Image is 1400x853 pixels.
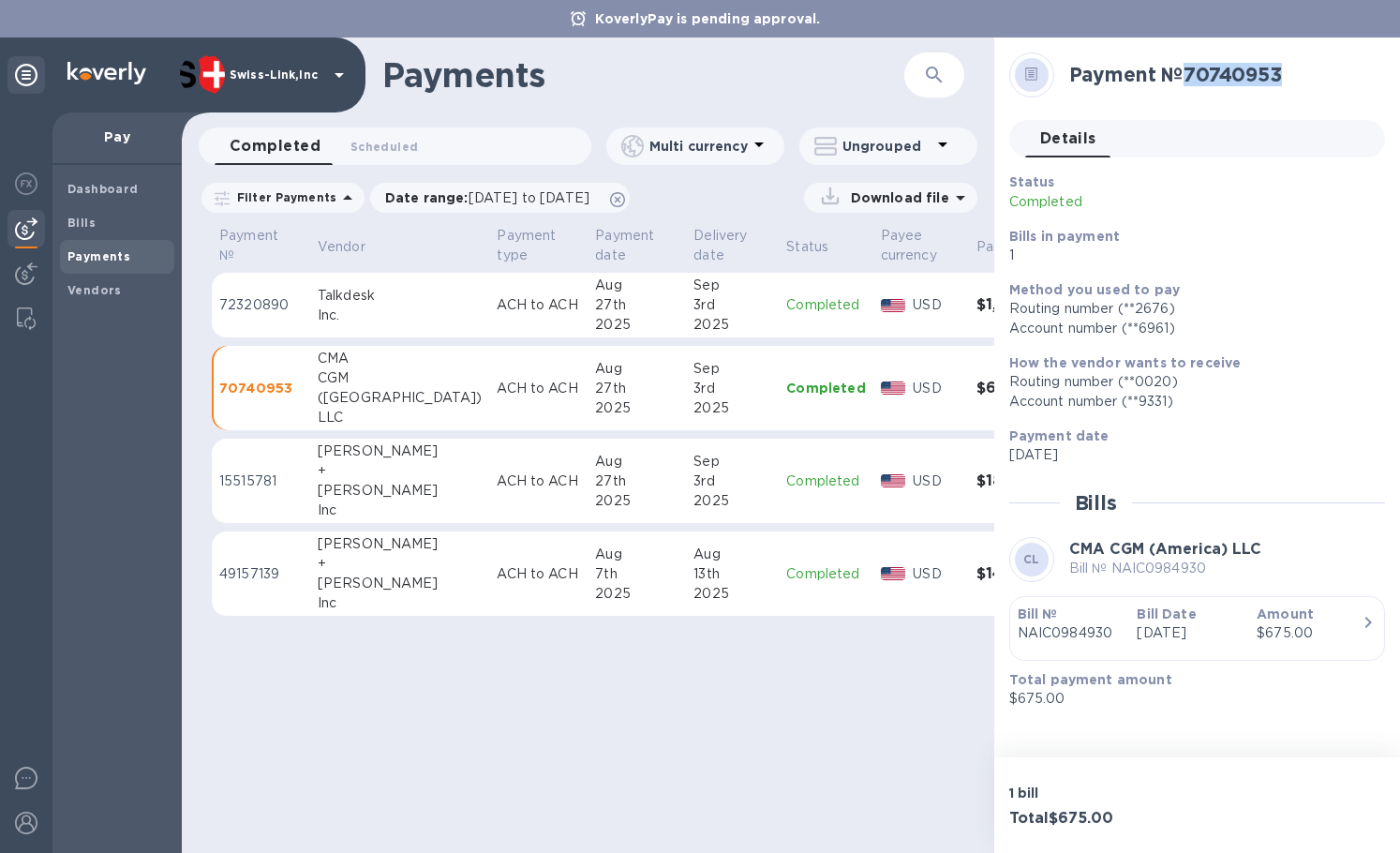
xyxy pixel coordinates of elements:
[881,474,906,487] img: USD
[693,226,747,265] p: Delivery date
[318,554,483,574] div: +
[497,471,580,491] p: ACH to ACH
[1040,126,1096,152] span: Details
[219,471,303,491] p: 15515781
[1009,355,1242,370] b: How the vendor wants to receive
[1009,192,1250,212] p: Completed
[382,55,848,95] h1: Payments
[1069,559,1261,578] p: Bill № NAIC0984930
[693,584,771,604] div: 2025
[976,237,1005,257] p: Paid
[15,172,37,195] img: Foreign exchange
[913,471,961,491] p: USD
[318,388,483,408] div: ([GEOGRAPHIC_DATA])
[1009,672,1172,687] b: Total payment amount
[595,226,678,265] span: Payment date
[497,226,556,265] p: Payment type
[881,226,937,265] p: Payee currency
[318,306,483,325] div: Inc.
[1009,319,1370,338] div: Account number (**6961)
[67,62,146,84] img: Logo
[230,133,320,159] span: Completed
[497,226,580,265] span: Payment type
[693,359,771,379] div: Sep
[318,593,483,613] div: Inc
[318,501,483,520] div: Inc
[318,534,483,554] div: [PERSON_NAME]
[1009,596,1385,661] button: Bill №NAIC0984930Bill Date[DATE]Amount$675.00
[786,237,828,257] p: Status
[1009,229,1120,244] b: Bills in payment
[1075,491,1117,515] h2: Bills
[976,565,1060,583] h3: $14,695.56
[219,226,303,265] span: Payment №
[693,295,771,315] div: 3rd
[976,380,1060,397] h3: $675.00
[786,471,865,491] p: Completed
[67,249,130,263] b: Payments
[881,567,906,580] img: USD
[1009,372,1370,392] div: Routing number (**0020)
[595,226,654,265] p: Payment date
[976,237,1030,257] span: Paid
[786,564,865,584] p: Completed
[1137,606,1196,621] b: Bill Date
[595,276,678,295] div: Aug
[497,564,580,584] p: ACH to ACH
[1009,392,1370,412] div: Account number (**9331)
[881,226,961,265] span: Payee currency
[1009,282,1180,297] b: Method you used to pay
[1137,623,1242,643] p: [DATE]
[595,379,678,398] div: 27th
[469,190,589,205] span: [DATE] to [DATE]
[976,472,1060,490] h3: $18,126.45
[595,315,678,335] div: 2025
[1018,606,1058,621] b: Bill №
[67,182,139,196] b: Dashboard
[649,137,748,156] p: Multi currency
[350,137,418,157] span: Scheduled
[67,283,122,297] b: Vendors
[595,584,678,604] div: 2025
[219,564,303,584] p: 49157139
[881,382,906,395] img: USD
[693,398,771,418] div: 2025
[1009,428,1110,443] b: Payment date
[230,189,336,205] p: Filter Payments
[595,564,678,584] div: 7th
[1009,689,1370,709] p: $675.00
[1009,810,1190,828] h3: Total $675.00
[595,295,678,315] div: 27th
[843,188,949,207] p: Download file
[318,574,483,593] div: [PERSON_NAME]
[497,379,580,398] p: ACH to ACH
[67,216,96,230] b: Bills
[693,379,771,398] div: 3rd
[913,564,961,584] p: USD
[1009,174,1055,189] b: Status
[693,226,771,265] span: Delivery date
[913,379,961,398] p: USD
[586,9,830,28] p: KoverlyPay is pending approval.
[318,349,483,368] div: CMA
[219,226,278,265] p: Payment №
[7,56,45,94] div: Unpin categories
[786,379,865,397] p: Completed
[1023,552,1040,566] b: CL
[385,188,599,207] p: Date range :
[842,137,931,156] p: Ungrouped
[693,545,771,564] div: Aug
[370,183,630,213] div: Date range:[DATE] to [DATE]
[1009,299,1370,319] div: Routing number (**2676)
[1009,784,1190,802] p: 1 bill
[219,295,303,315] p: 72320890
[318,286,483,306] div: Talkdesk
[1018,623,1123,643] p: NAIC0984930
[595,452,678,471] div: Aug
[913,295,961,315] p: USD
[318,368,483,388] div: CGM
[230,68,323,82] p: Swiss-Link,Inc
[318,461,483,481] div: +
[693,564,771,584] div: 13th
[881,299,906,312] img: USD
